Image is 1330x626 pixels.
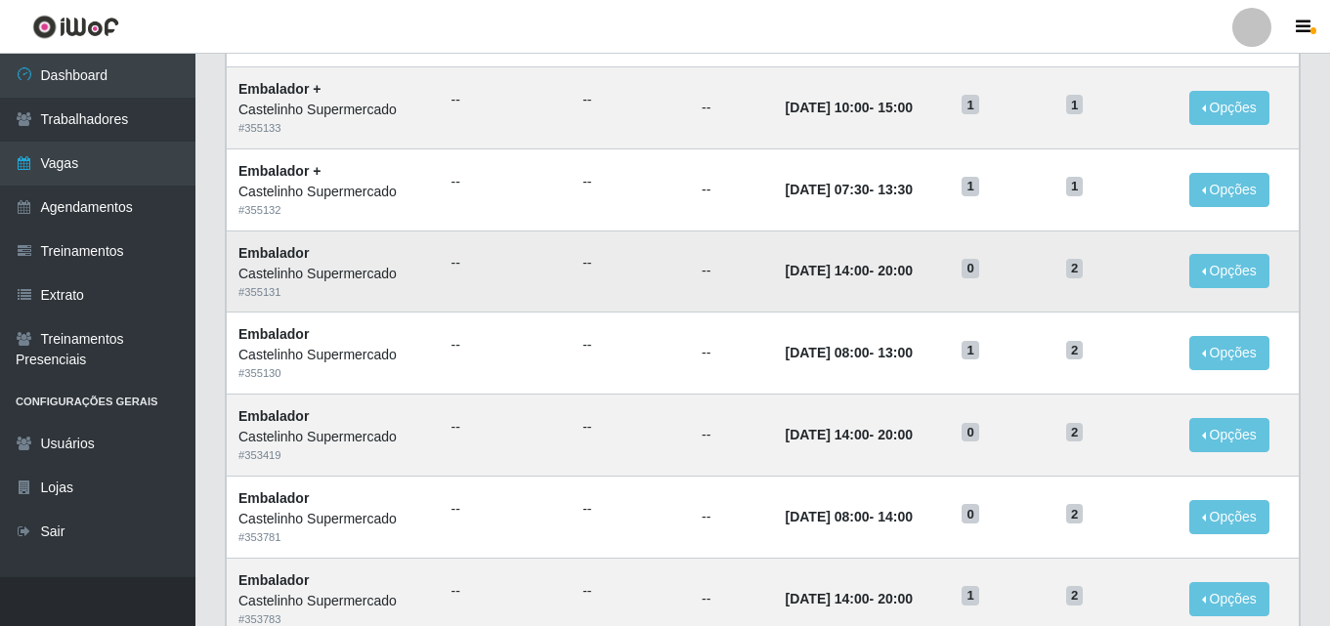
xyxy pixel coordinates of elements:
strong: Embalador [238,572,309,588]
span: 0 [962,504,979,523]
span: 1 [962,95,979,114]
div: Castelinho Supermercado [238,345,428,365]
ul: -- [451,90,560,110]
ul: -- [582,499,678,520]
span: 1 [962,586,979,605]
button: Opções [1189,173,1269,207]
time: [DATE] 14:00 [785,591,869,606]
ul: -- [451,581,560,602]
strong: - [785,509,912,524]
time: 15:00 [878,100,913,115]
span: 2 [1066,586,1084,605]
td: -- [690,476,773,558]
td: -- [690,230,773,313]
strong: Embalador [238,245,309,261]
div: # 353781 [238,529,428,546]
div: Castelinho Supermercado [238,182,428,202]
span: 2 [1066,259,1084,278]
strong: - [785,100,912,115]
time: [DATE] 14:00 [785,427,869,442]
div: # 355133 [238,120,428,137]
button: Opções [1189,582,1269,616]
strong: - [785,591,912,606]
div: # 355130 [238,365,428,382]
ul: -- [582,253,678,273]
div: Castelinho Supermercado [238,509,428,529]
time: [DATE] 08:00 [785,345,869,360]
ul: -- [451,253,560,273]
ul: -- [451,499,560,520]
button: Opções [1189,418,1269,452]
span: 2 [1066,341,1084,360]
span: 1 [962,341,979,360]
ul: -- [582,581,678,602]
strong: Embalador [238,490,309,506]
span: 2 [1066,423,1084,442]
img: CoreUI Logo [32,15,119,39]
span: 2 [1066,504,1084,523]
time: 14:00 [878,509,913,524]
div: # 355131 [238,284,428,301]
strong: Embalador + [238,163,321,179]
ul: -- [451,417,560,438]
strong: - [785,182,912,197]
time: [DATE] 08:00 [785,509,869,524]
time: 20:00 [878,263,913,278]
time: [DATE] 07:30 [785,182,869,197]
time: 13:30 [878,182,913,197]
strong: Embalador [238,408,309,424]
strong: Embalador [238,326,309,342]
time: 20:00 [878,591,913,606]
div: # 355132 [238,202,428,219]
ul: -- [582,172,678,192]
time: [DATE] 14:00 [785,263,869,278]
strong: Embalador + [238,81,321,97]
button: Opções [1189,254,1269,288]
button: Opções [1189,336,1269,370]
div: Castelinho Supermercado [238,100,428,120]
ul: -- [451,172,560,192]
span: 1 [1066,95,1084,114]
td: -- [690,395,773,477]
ul: -- [582,417,678,438]
span: 1 [962,177,979,196]
time: 13:00 [878,345,913,360]
button: Opções [1189,500,1269,534]
div: Castelinho Supermercado [238,427,428,447]
td: -- [690,66,773,148]
ul: -- [582,335,678,355]
span: 0 [962,423,979,442]
ul: -- [582,90,678,110]
td: -- [690,313,773,395]
span: 1 [1066,177,1084,196]
time: [DATE] 10:00 [785,100,869,115]
strong: - [785,427,912,442]
strong: - [785,263,912,278]
td: -- [690,148,773,230]
span: 0 [962,259,979,278]
strong: - [785,345,912,360]
div: Castelinho Supermercado [238,264,428,284]
div: Castelinho Supermercado [238,591,428,611]
div: # 353419 [238,447,428,464]
button: Opções [1189,91,1269,125]
time: 20:00 [878,427,913,442]
ul: -- [451,335,560,355]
